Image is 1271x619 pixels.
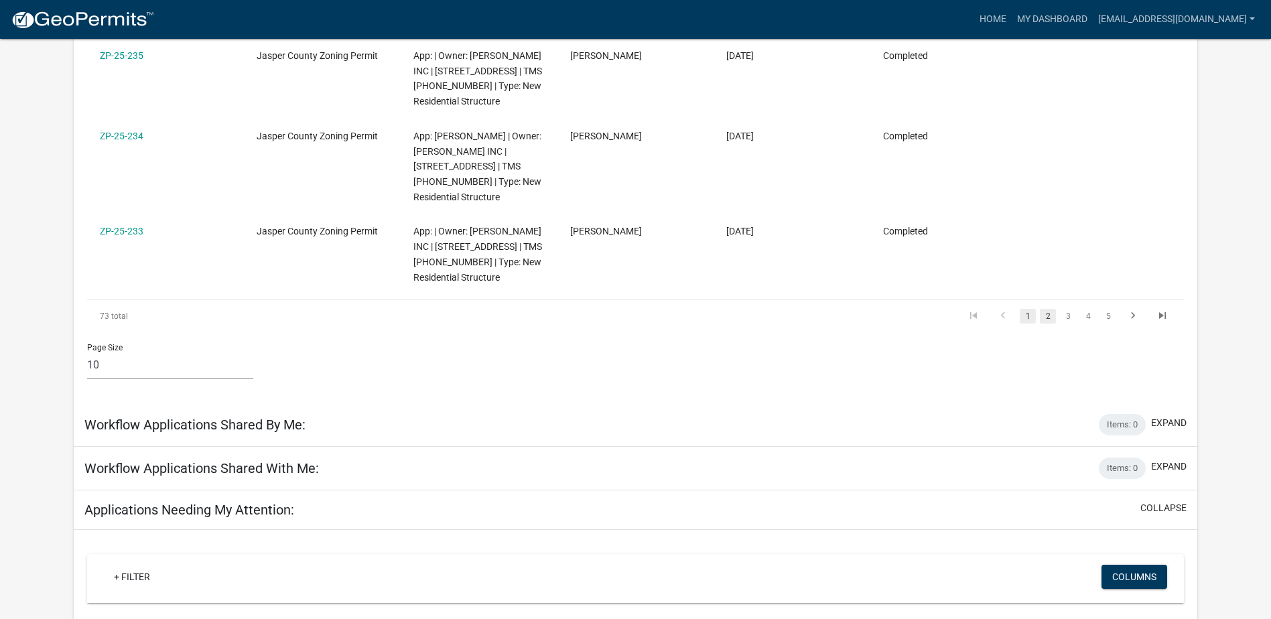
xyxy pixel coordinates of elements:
[883,226,928,236] span: Completed
[1099,458,1146,479] div: Items: 0
[413,131,541,202] span: App: Lisa Johnston | Owner: D R HORTON INC | 856 CASSTLE HILL Dr | TMS 091-02-00-135 | Type: New ...
[1100,309,1116,324] a: 5
[100,50,143,61] a: ZP-25-235
[1012,7,1093,32] a: My Dashboard
[1150,309,1175,324] a: go to last page
[1040,309,1056,324] a: 2
[100,226,143,236] a: ZP-25-233
[961,309,986,324] a: go to first page
[1020,309,1036,324] a: 1
[1058,305,1078,328] li: page 3
[726,226,754,236] span: 08/25/2025
[1120,309,1146,324] a: go to next page
[883,131,928,141] span: Completed
[1093,7,1260,32] a: [EMAIL_ADDRESS][DOMAIN_NAME]
[1151,416,1187,430] button: expand
[726,131,754,141] span: 08/25/2025
[103,565,161,589] a: + Filter
[84,502,294,518] h5: Applications Needing My Attention:
[570,50,642,61] span: Lisa Johnston
[1078,305,1098,328] li: page 4
[1098,305,1118,328] li: page 5
[84,460,319,476] h5: Workflow Applications Shared With Me:
[413,50,542,107] span: App: | Owner: D R HORTON INC | 780 CASTLE HILL Dr | TMS 091-02-00-139 | Type: New Residential Str...
[257,226,378,236] span: Jasper County Zoning Permit
[570,226,642,236] span: Lisa Johnston
[100,131,143,141] a: ZP-25-234
[257,131,378,141] span: Jasper County Zoning Permit
[1101,565,1167,589] button: Columns
[1151,460,1187,474] button: expand
[990,309,1016,324] a: go to previous page
[726,50,754,61] span: 08/25/2025
[84,417,306,433] h5: Workflow Applications Shared By Me:
[413,226,542,282] span: App: | Owner: D R HORTON INC | 644 Settings Dr E | TMS 091-01-00-029 | Type: New Residential Stru...
[1080,309,1096,324] a: 4
[1038,305,1058,328] li: page 2
[87,299,304,333] div: 73 total
[1060,309,1076,324] a: 3
[1099,414,1146,435] div: Items: 0
[883,50,928,61] span: Completed
[974,7,1012,32] a: Home
[570,131,642,141] span: Lisa Johnston
[1018,305,1038,328] li: page 1
[1140,501,1187,515] button: collapse
[257,50,378,61] span: Jasper County Zoning Permit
